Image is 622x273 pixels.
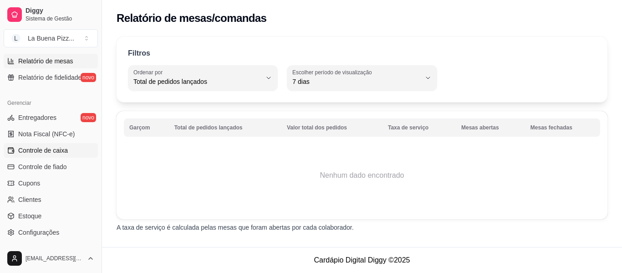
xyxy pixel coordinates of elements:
button: Select a team [4,29,98,47]
a: Controle de fiado [4,160,98,174]
h2: Relatório de mesas/comandas [117,11,266,26]
th: Taxa de serviço [382,118,456,137]
a: Nota Fiscal (NFC-e) [4,127,98,141]
th: Mesas abertas [456,118,525,137]
span: Controle de caixa [18,146,68,155]
span: Relatório de fidelidade [18,73,82,82]
span: Entregadores [18,113,56,122]
a: Estoque [4,209,98,223]
th: Garçom [124,118,169,137]
a: Clientes [4,192,98,207]
th: Mesas fechadas [525,118,600,137]
p: A taxa de serviço é calculada pelas mesas que foram abertas por cada colaborador. [117,223,607,232]
span: Relatório de mesas [18,57,73,66]
td: Nenhum dado encontrado [124,139,600,212]
span: 7 dias [292,77,420,86]
a: Controle de caixa [4,143,98,158]
span: Total de pedidos lançados [133,77,261,86]
a: Entregadoresnovo [4,110,98,125]
a: Configurações [4,225,98,240]
button: Ordenar porTotal de pedidos lançados [128,65,278,91]
span: Estoque [18,211,41,221]
span: Clientes [18,195,41,204]
span: [EMAIL_ADDRESS][DOMAIN_NAME] [25,255,83,262]
span: Cupons [18,179,40,188]
label: Ordenar por [133,68,166,76]
th: Valor total dos pedidos [281,118,382,137]
th: Total de pedidos lançados [169,118,281,137]
p: Filtros [128,48,150,59]
a: Relatório de mesas [4,54,98,68]
div: Gerenciar [4,96,98,110]
a: Cupons [4,176,98,191]
span: Sistema de Gestão [25,15,94,22]
span: Nota Fiscal (NFC-e) [18,129,75,139]
a: Relatório de fidelidadenovo [4,70,98,85]
span: Controle de fiado [18,162,67,171]
div: La Buena Pizz ... [28,34,74,43]
a: DiggySistema de Gestão [4,4,98,26]
button: Escolher período de visualização7 dias [287,65,437,91]
button: [EMAIL_ADDRESS][DOMAIN_NAME] [4,247,98,269]
span: Configurações [18,228,59,237]
span: L [11,34,20,43]
footer: Cardápio Digital Diggy © 2025 [102,247,622,273]
span: Diggy [25,7,94,15]
label: Escolher período de visualização [292,68,375,76]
